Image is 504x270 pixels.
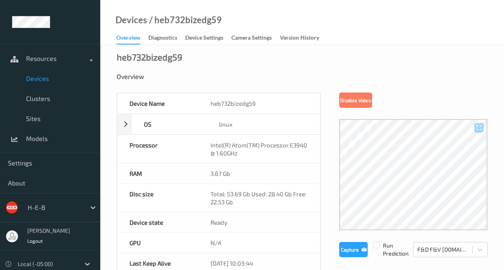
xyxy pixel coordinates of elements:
[148,34,177,44] div: Diagnostics
[339,242,368,257] button: Capture
[231,32,280,44] a: Camera Settings
[185,32,231,44] a: Device Settings
[368,242,413,258] span: Run Prediction
[116,34,140,44] div: Overview
[117,73,488,81] div: Overview
[148,32,185,44] a: Diagnostics
[198,212,320,232] div: Ready
[117,212,198,232] div: Device state
[207,114,320,134] div: linux
[198,163,320,183] div: 3.67 Gb
[339,93,372,108] button: Disable Video
[117,135,198,163] div: Processor
[132,114,207,134] div: OS
[198,184,320,212] div: Total: 53.69 Gb Used: 28.40 Gb Free: 22.53 Gb
[198,135,320,163] div: Intel(R) Atom(TM) Processor E3940 @ 1.60GHz
[116,32,148,44] a: Overview
[117,163,198,183] div: RAM
[198,93,320,113] div: heb732bizedg59
[115,16,147,24] a: Devices
[185,34,223,44] div: Device Settings
[280,34,319,44] div: Version History
[198,233,320,253] div: N/A
[147,16,222,24] div: / heb732bizedg59
[117,53,182,61] div: heb732bizedg59
[231,34,272,44] div: Camera Settings
[117,93,198,113] div: Device Name
[117,233,198,253] div: GPU
[280,32,327,44] a: Version History
[117,184,198,212] div: Disc size
[117,114,320,135] div: OSlinux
